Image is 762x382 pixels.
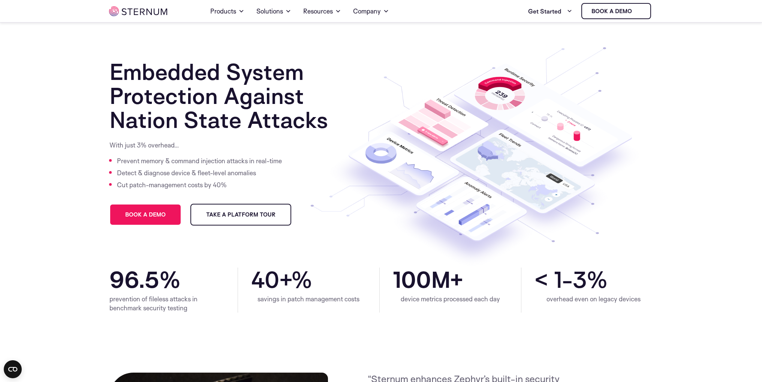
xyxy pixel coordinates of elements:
span: % [587,268,653,292]
div: device metrics processed each day [393,295,508,304]
a: Solutions [256,1,291,22]
span: Take a Platform Tour [206,212,275,217]
span: Book a demo [125,212,166,217]
a: Resources [303,1,341,22]
span: 40 [251,268,279,292]
a: Get Started [528,4,572,19]
div: savings in patch management costs [251,295,366,304]
span: < 1- [534,268,573,292]
span: M+ [431,268,508,292]
div: prevention of fileless attacks in benchmark security testing [109,295,225,313]
span: 96.5 [109,268,159,292]
button: Open CMP widget [4,360,22,378]
div: overhead even on legacy devices [534,295,653,304]
h1: Embedded System Protection Against Nation State Attacks [109,60,366,132]
span: % [159,268,225,292]
span: 3 [573,268,587,292]
a: Company [353,1,389,22]
span: 100 [393,268,431,292]
li: Cut patch-management costs by 40% [117,179,284,191]
img: sternum iot [635,8,641,14]
img: sternum iot [109,6,167,16]
a: Take a Platform Tour [190,204,291,226]
span: +% [279,268,366,292]
li: Detect & diagnose device & fleet-level anomalies [117,167,284,179]
a: Book a demo [109,204,181,226]
a: Book a demo [581,3,651,19]
a: Products [210,1,244,22]
p: With just 3% overhead… [109,141,284,150]
li: Prevent memory & command injection attacks in real-time [117,155,284,167]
